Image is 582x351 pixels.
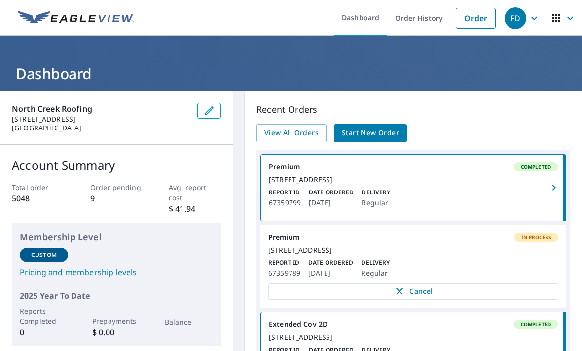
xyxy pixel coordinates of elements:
div: [STREET_ADDRESS] [268,246,558,255]
a: PremiumIn Process[STREET_ADDRESS]Report ID67359789Date Ordered[DATE]DeliveryRegularCancel [260,225,566,308]
button: Cancel [268,283,558,300]
a: View All Orders [256,124,327,142]
p: Date Ordered [308,258,353,267]
span: Start New Order [342,127,399,139]
a: Pricing and membership levels [20,266,213,278]
p: Delivery [362,188,390,197]
a: PremiumCompleted[STREET_ADDRESS]Report ID67359799Date Ordered[DATE]DeliveryRegular [261,155,566,221]
p: Regular [362,197,390,209]
p: 67359789 [268,267,300,279]
div: Premium [269,162,558,171]
p: [DATE] [309,197,354,209]
p: 0 [20,326,68,338]
p: $ 0.00 [92,326,141,338]
div: [STREET_ADDRESS] [269,333,558,342]
p: Membership Level [20,230,213,244]
div: Extended Cov 2D [269,320,558,329]
p: $ 41.94 [169,203,221,215]
div: Premium [268,233,558,242]
p: Reports Completed [20,306,68,326]
p: Order pending [90,182,143,192]
span: Completed [515,163,557,170]
span: Cancel [279,286,548,297]
p: 5048 [12,192,64,204]
p: Account Summary [12,157,221,174]
span: In Process [515,234,558,241]
p: Avg. report cost [169,182,221,203]
p: Prepayments [92,316,141,326]
span: View All Orders [264,127,319,139]
p: 2025 Year To Date [20,290,213,302]
p: Custom [31,251,57,259]
p: [STREET_ADDRESS] [12,115,189,124]
span: Completed [515,321,557,328]
p: Delivery [361,258,390,267]
div: FD [505,7,526,29]
p: [GEOGRAPHIC_DATA] [12,124,189,132]
a: Order [456,8,496,29]
p: Report ID [268,258,300,267]
p: Total order [12,182,64,192]
div: [STREET_ADDRESS] [269,175,558,184]
h1: Dashboard [12,64,570,84]
p: Balance [165,317,213,327]
p: [DATE] [308,267,353,279]
p: Recent Orders [256,103,570,116]
p: North Creek Roofing [12,103,189,115]
p: 67359799 [269,197,301,209]
p: Report ID [269,188,301,197]
a: Start New Order [334,124,407,142]
p: Date Ordered [309,188,354,197]
p: 9 [90,192,143,204]
img: EV Logo [18,11,134,26]
p: Regular [361,267,390,279]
